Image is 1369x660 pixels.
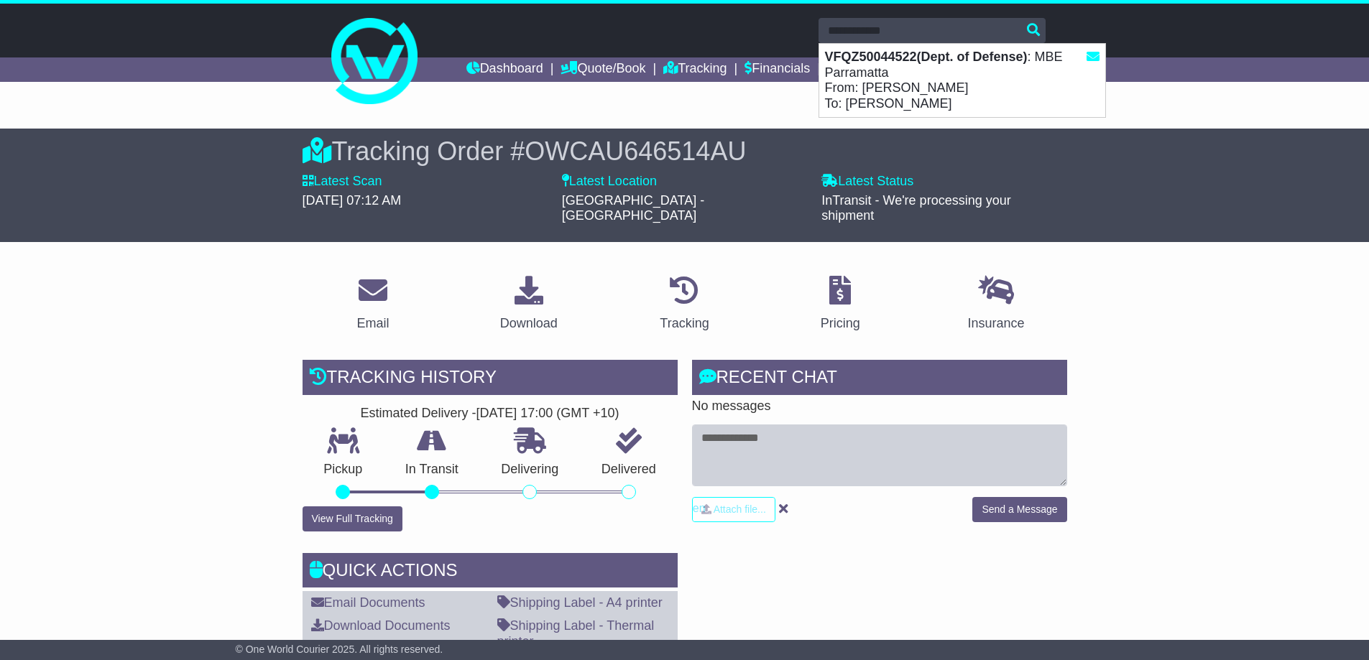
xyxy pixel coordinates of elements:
[497,618,655,649] a: Shipping Label - Thermal printer
[491,271,567,338] a: Download
[821,174,913,190] label: Latest Status
[972,497,1066,522] button: Send a Message
[303,406,678,422] div: Estimated Delivery -
[821,314,860,333] div: Pricing
[480,462,581,478] p: Delivering
[311,618,451,633] a: Download Documents
[236,643,443,655] span: © One World Courier 2025. All rights reserved.
[821,193,1011,223] span: InTransit - We're processing your shipment
[303,360,678,399] div: Tracking history
[303,462,384,478] p: Pickup
[303,553,678,592] div: Quick Actions
[819,44,1105,117] div: : MBE Parramatta From: [PERSON_NAME] To: [PERSON_NAME]
[811,271,870,338] a: Pricing
[303,174,382,190] label: Latest Scan
[303,506,402,531] button: View Full Tracking
[968,314,1025,333] div: Insurance
[466,57,543,82] a: Dashboard
[562,174,657,190] label: Latest Location
[692,360,1067,399] div: RECENT CHAT
[561,57,645,82] a: Quote/Book
[580,462,678,478] p: Delivered
[356,314,389,333] div: Email
[663,57,727,82] a: Tracking
[825,50,1028,64] strong: VFQZ50044522(Dept. of Defense)
[692,399,1067,414] p: No messages
[384,462,480,478] p: In Transit
[959,271,1034,338] a: Insurance
[497,595,663,610] a: Shipping Label - A4 printer
[303,193,402,208] span: [DATE] 07:12 AM
[525,136,746,166] span: OWCAU646514AU
[347,271,398,338] a: Email
[303,136,1067,167] div: Tracking Order #
[500,314,558,333] div: Download
[650,271,718,338] a: Tracking
[476,406,619,422] div: [DATE] 17:00 (GMT +10)
[311,595,425,610] a: Email Documents
[745,57,810,82] a: Financials
[660,314,709,333] div: Tracking
[562,193,704,223] span: [GEOGRAPHIC_DATA] - [GEOGRAPHIC_DATA]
